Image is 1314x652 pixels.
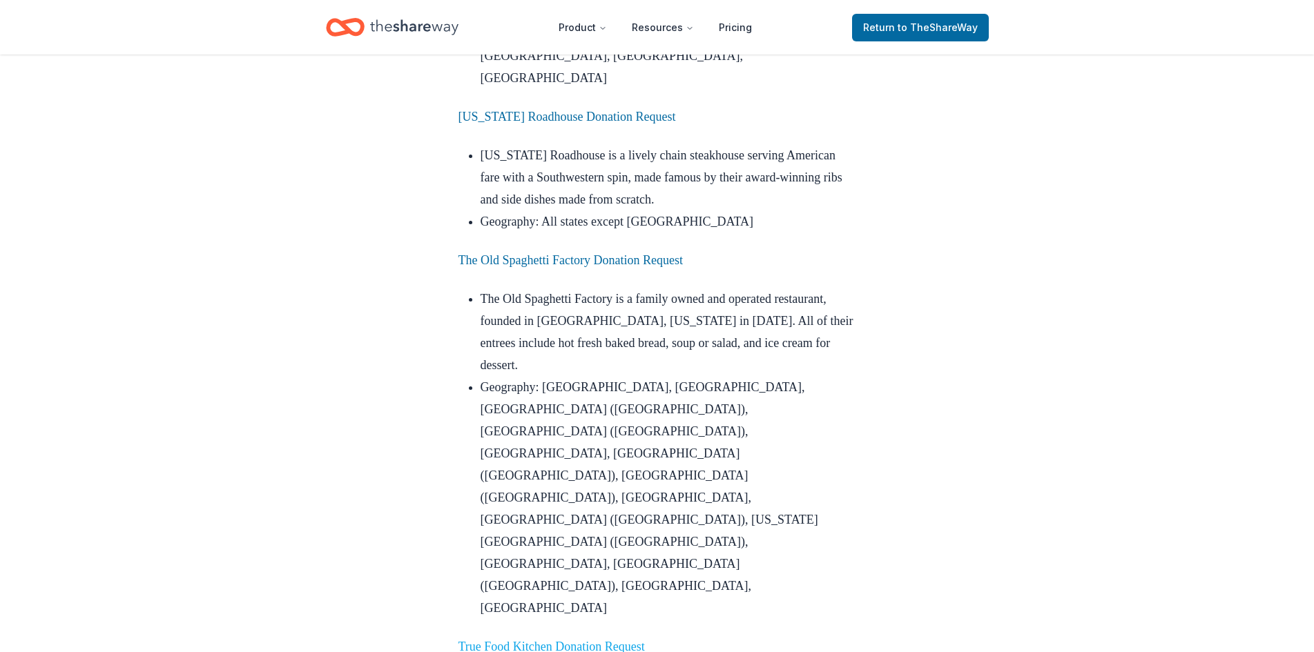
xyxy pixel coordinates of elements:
a: The Old Spaghetti Factory Donation Request [458,253,683,267]
li: The Old Spaghetti Factory is a family owned and operated restaurant, founded in [GEOGRAPHIC_DATA]... [481,288,856,376]
button: Product [548,14,618,41]
li: Geography: [GEOGRAPHIC_DATA], [GEOGRAPHIC_DATA], [GEOGRAPHIC_DATA] ([GEOGRAPHIC_DATA]), [GEOGRAPH... [481,376,856,619]
a: Home [326,11,458,43]
li: [US_STATE] Roadhouse is a lively chain steakhouse serving American fare with a Southwestern spin,... [481,144,856,210]
nav: Main [548,11,763,43]
a: [US_STATE] Roadhouse Donation Request [458,110,676,124]
span: to TheShareWay [898,21,978,33]
li: Geography: All states except [GEOGRAPHIC_DATA] [481,210,856,233]
span: Return [863,19,978,36]
button: Resources [621,14,705,41]
a: Pricing [708,14,763,41]
a: Returnto TheShareWay [852,14,989,41]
